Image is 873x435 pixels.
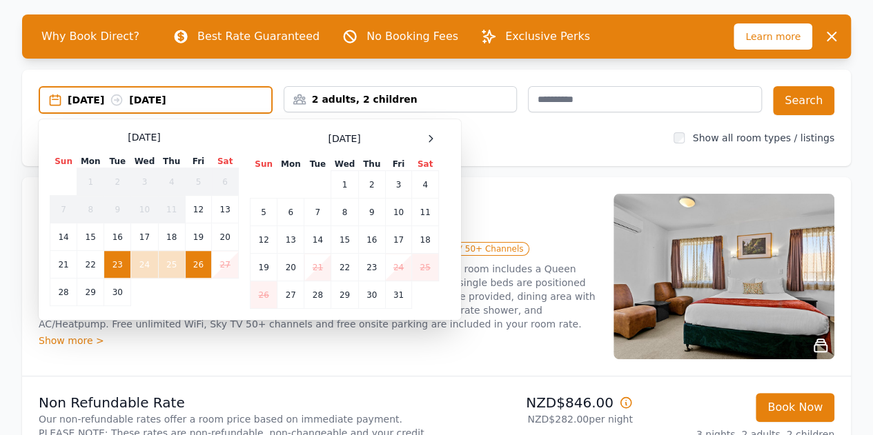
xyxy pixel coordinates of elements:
td: 18 [158,223,185,251]
th: Mon [277,158,304,171]
td: 27 [212,251,239,279]
td: 26 [251,281,277,309]
td: 27 [277,281,304,309]
p: NZD$846.00 [442,393,633,412]
td: 20 [212,223,239,251]
p: Exclusive Perks [505,28,590,45]
span: Learn more [734,23,812,50]
td: 25 [158,251,185,279]
td: 4 [412,171,439,199]
span: [DATE] [128,130,160,144]
p: Non Refundable Rate [39,393,431,412]
td: 18 [412,226,439,254]
td: 8 [331,199,358,226]
td: 11 [158,196,185,223]
td: 5 [185,168,211,196]
td: 29 [77,279,104,306]
span: [DATE] [328,132,360,145]
td: 7 [50,196,77,223]
button: Book Now [756,393,834,422]
td: 29 [331,281,358,309]
button: Search [773,86,834,115]
td: 3 [131,168,158,196]
th: Wed [331,158,358,171]
td: 22 [331,254,358,281]
th: Sun [251,158,277,171]
td: 6 [277,199,304,226]
td: 12 [185,196,211,223]
p: NZD$282.00 per night [442,412,633,426]
td: 25 [412,254,439,281]
th: Thu [358,158,385,171]
td: 5 [251,199,277,226]
td: 14 [50,223,77,251]
td: 7 [304,199,331,226]
td: 21 [304,254,331,281]
td: 21 [50,251,77,279]
th: Tue [104,155,131,168]
td: 12 [251,226,277,254]
td: 17 [131,223,158,251]
td: 23 [104,251,131,279]
td: 10 [385,199,411,226]
td: 28 [50,279,77,306]
p: Best Rate Guaranteed [197,28,320,45]
td: 31 [385,281,411,309]
td: 11 [412,199,439,226]
th: Sat [212,155,239,168]
td: 28 [304,281,331,309]
td: 16 [104,223,131,251]
td: 6 [212,168,239,196]
div: 2 adults, 2 children [284,92,517,106]
td: 9 [104,196,131,223]
td: 30 [104,279,131,306]
th: Sun [50,155,77,168]
td: 2 [358,171,385,199]
td: 23 [358,254,385,281]
td: 26 [185,251,211,279]
td: 10 [131,196,158,223]
td: 17 [385,226,411,254]
td: 4 [158,168,185,196]
th: Tue [304,158,331,171]
p: No Booking Fees [366,28,458,45]
td: 19 [251,254,277,281]
td: 24 [385,254,411,281]
td: 30 [358,281,385,309]
th: Thu [158,155,185,168]
td: 13 [277,226,304,254]
span: Why Book Direct? [30,23,150,50]
td: 14 [304,226,331,254]
th: Sat [412,158,439,171]
td: 24 [131,251,158,279]
td: 22 [77,251,104,279]
th: Fri [385,158,411,171]
td: 3 [385,171,411,199]
div: Show more > [39,334,597,347]
td: 9 [358,199,385,226]
span: Sky TV 50+ Channels [428,242,529,256]
td: 8 [77,196,104,223]
td: 19 [185,223,211,251]
th: Mon [77,155,104,168]
td: 15 [331,226,358,254]
td: 13 [212,196,239,223]
div: [DATE] [DATE] [68,93,271,107]
th: Wed [131,155,158,168]
td: 2 [104,168,131,196]
label: Show all room types / listings [693,132,834,143]
td: 16 [358,226,385,254]
td: 15 [77,223,104,251]
td: 1 [331,171,358,199]
td: 1 [77,168,104,196]
th: Fri [185,155,211,168]
td: 20 [277,254,304,281]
